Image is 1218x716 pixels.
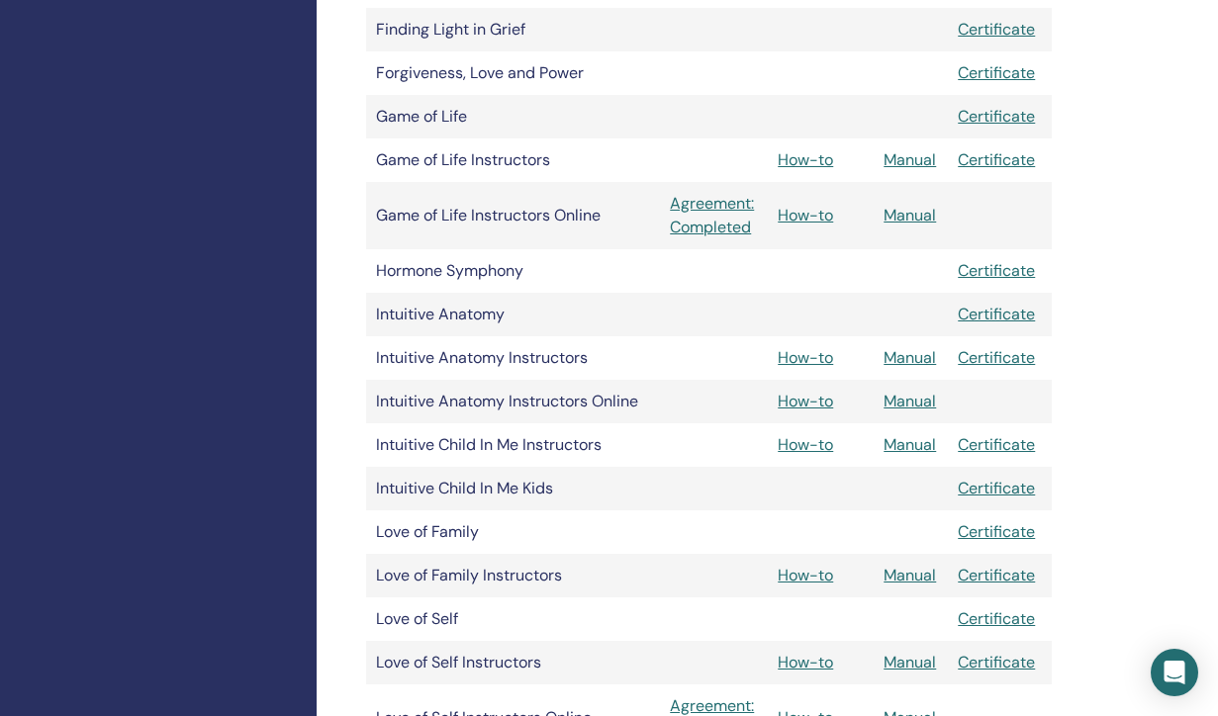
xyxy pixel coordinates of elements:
td: Love of Family [366,510,660,554]
td: Love of Self Instructors [366,641,660,684]
a: Manual [884,565,936,585]
a: Agreement: Completed [670,192,758,239]
td: Game of Life Instructors [366,138,660,182]
td: Finding Light in Grief [366,8,660,51]
a: Manual [884,391,936,411]
td: Game of Life [366,95,660,138]
a: Manual [884,205,936,225]
a: How-to [778,434,833,455]
td: Intuitive Child In Me Instructors [366,423,660,467]
a: Certificate [958,260,1035,281]
a: How-to [778,565,833,585]
a: Certificate [958,304,1035,324]
td: Game of Life Instructors Online [366,182,660,249]
a: How-to [778,391,833,411]
td: Love of Self [366,597,660,641]
div: Open Intercom Messenger [1151,649,1198,696]
a: How-to [778,652,833,672]
a: How-to [778,149,833,170]
a: Manual [884,652,936,672]
a: Certificate [958,347,1035,368]
a: Certificate [958,62,1035,83]
a: Certificate [958,149,1035,170]
td: Intuitive Child In Me Kids [366,467,660,510]
a: Certificate [958,106,1035,127]
a: Manual [884,149,936,170]
a: How-to [778,205,833,225]
a: Certificate [958,608,1035,629]
a: Certificate [958,565,1035,585]
a: Certificate [958,521,1035,542]
td: Intuitive Anatomy [366,293,660,336]
a: Manual [884,434,936,455]
td: Intuitive Anatomy Instructors [366,336,660,380]
a: Certificate [958,434,1035,455]
td: Love of Family Instructors [366,554,660,597]
a: Manual [884,347,936,368]
a: Certificate [958,652,1035,672]
a: How-to [778,347,833,368]
a: Certificate [958,19,1035,40]
td: Intuitive Anatomy Instructors Online [366,380,660,423]
td: Hormone Symphony [366,249,660,293]
td: Forgiveness, Love and Power [366,51,660,95]
a: Certificate [958,478,1035,498]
